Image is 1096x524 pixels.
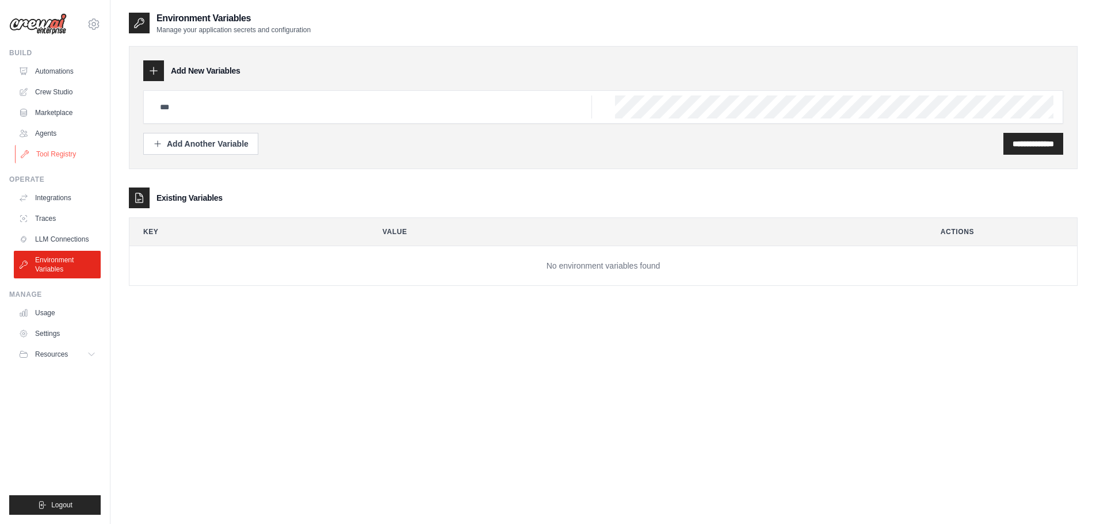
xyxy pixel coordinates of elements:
p: Manage your application secrets and configuration [156,25,311,35]
a: Environment Variables [14,251,101,278]
td: No environment variables found [129,246,1077,286]
h3: Add New Variables [171,65,240,77]
a: LLM Connections [14,230,101,248]
button: Add Another Variable [143,133,258,155]
div: Build [9,48,101,58]
span: Logout [51,500,72,510]
button: Logout [9,495,101,515]
a: Marketplace [14,104,101,122]
img: Logo [9,13,67,35]
h2: Environment Variables [156,12,311,25]
div: Add Another Variable [153,138,249,150]
a: Integrations [14,189,101,207]
a: Agents [14,124,101,143]
span: Resources [35,350,68,359]
button: Resources [14,345,101,364]
a: Crew Studio [14,83,101,101]
th: Key [129,218,360,246]
a: Usage [14,304,101,322]
th: Value [369,218,918,246]
th: Actions [927,218,1077,246]
h3: Existing Variables [156,192,223,204]
a: Traces [14,209,101,228]
a: Automations [14,62,101,81]
div: Manage [9,290,101,299]
a: Tool Registry [15,145,102,163]
div: Operate [9,175,101,184]
a: Settings [14,324,101,343]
